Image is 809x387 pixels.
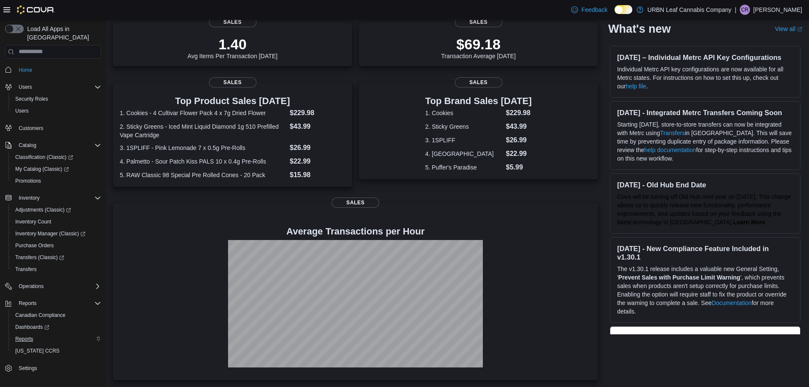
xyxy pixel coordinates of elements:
span: Sales [455,17,502,27]
span: Transfers (Classic) [15,254,64,261]
span: Classification (Classic) [15,154,73,161]
a: View allExternal link [775,25,802,32]
span: CR [741,5,748,15]
p: URBN Leaf Cannabis Company [648,5,732,15]
span: Users [19,84,32,90]
a: Promotions [12,176,45,186]
p: Starting [DATE], store-to-store transfers can now be integrated with Metrc using in [GEOGRAPHIC_D... [617,120,793,163]
a: Home [15,65,36,75]
a: Transfers [12,264,40,274]
span: Dashboards [15,324,49,331]
dd: $22.99 [290,156,345,167]
span: Customers [15,123,101,133]
button: Users [15,82,35,92]
span: My Catalog (Classic) [12,164,101,174]
h3: Top Product Sales [DATE] [120,96,345,106]
button: [US_STATE] CCRS [8,345,104,357]
span: Reports [19,300,37,307]
span: Load All Apps in [GEOGRAPHIC_DATA] [24,25,101,42]
dt: 1. Cookies - 4 Cultivar Flower Pack 4 x 7g Dried Flower [120,109,286,117]
span: Users [15,107,28,114]
span: Home [15,65,101,75]
h3: [DATE] – Individual Metrc API Key Configurations [617,53,793,62]
a: Inventory Manager (Classic) [12,229,89,239]
dt: 1. Cookies [425,109,502,117]
a: Classification (Classic) [8,151,104,163]
dt: 2. Sticky Greens [425,122,502,131]
button: Reports [8,333,104,345]
a: Transfers [660,130,685,136]
span: Inventory Manager (Classic) [15,230,85,237]
a: Dashboards [12,322,53,332]
span: Promotions [12,176,101,186]
span: Reports [15,336,33,342]
span: Security Roles [12,94,101,104]
dt: 4. [GEOGRAPHIC_DATA] [425,150,502,158]
span: Home [19,67,32,73]
a: Adjustments (Classic) [12,205,74,215]
button: Security Roles [8,93,104,105]
a: Transfers (Classic) [12,252,68,263]
button: Purchase Orders [8,240,104,251]
strong: Prevent Sales with Purchase Limit Warning [618,274,740,281]
strong: Learn More [733,219,765,226]
span: Inventory [19,195,39,201]
span: Inventory Manager (Classic) [12,229,101,239]
span: Reports [15,298,101,308]
span: Sales [332,198,379,208]
span: Promotions [15,178,41,184]
span: Security Roles [15,96,48,102]
span: Dashboards [12,322,101,332]
span: Reports [12,334,101,344]
span: Transfers [15,266,37,273]
div: Craig Ruether [740,5,750,15]
a: Security Roles [12,94,51,104]
span: Adjustments (Classic) [12,205,101,215]
a: Adjustments (Classic) [8,204,104,216]
dd: $15.98 [290,170,345,180]
span: Sales [209,77,257,88]
h4: Average Transactions per Hour [120,226,591,237]
p: $69.18 [441,36,516,53]
span: Washington CCRS [12,346,101,356]
a: Users [12,106,32,116]
h2: What's new [608,22,671,36]
dt: 5. Puffer's Paradise [425,163,502,172]
div: Transaction Average [DATE] [441,36,516,59]
span: Transfers (Classic) [12,252,101,263]
span: Catalog [19,142,36,149]
h3: Top Brand Sales [DATE] [425,96,532,106]
span: Catalog [15,140,101,150]
dd: $26.99 [290,143,345,153]
span: Purchase Orders [12,240,101,251]
span: Operations [19,283,44,290]
span: My Catalog (Classic) [15,166,69,172]
a: Inventory Manager (Classic) [8,228,104,240]
button: Reports [15,298,40,308]
span: Canadian Compliance [12,310,101,320]
dd: $43.99 [290,121,345,132]
span: Inventory Count [15,218,51,225]
dd: $229.98 [290,108,345,118]
dt: 5. RAW Classic 98 Special Pre Rolled Cones - 20 Pack [120,171,286,179]
a: Inventory Count [12,217,55,227]
button: Settings [2,362,104,374]
span: Operations [15,281,101,291]
span: Adjustments (Classic) [15,206,71,213]
p: 1.40 [188,36,278,53]
a: Settings [15,363,40,373]
dd: $5.99 [506,162,532,172]
p: Individual Metrc API key configurations are now available for all Metrc states. For instructions ... [617,65,793,90]
dd: $26.99 [506,135,532,145]
button: Inventory Count [8,216,104,228]
span: Canadian Compliance [15,312,65,319]
span: Inventory Count [12,217,101,227]
button: Home [2,64,104,76]
span: Feedback [581,6,607,14]
a: Canadian Compliance [12,310,69,320]
span: Customers [19,125,43,132]
a: help documentation [644,147,696,153]
a: Customers [15,123,47,133]
span: Users [15,82,101,92]
button: Inventory [2,192,104,204]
